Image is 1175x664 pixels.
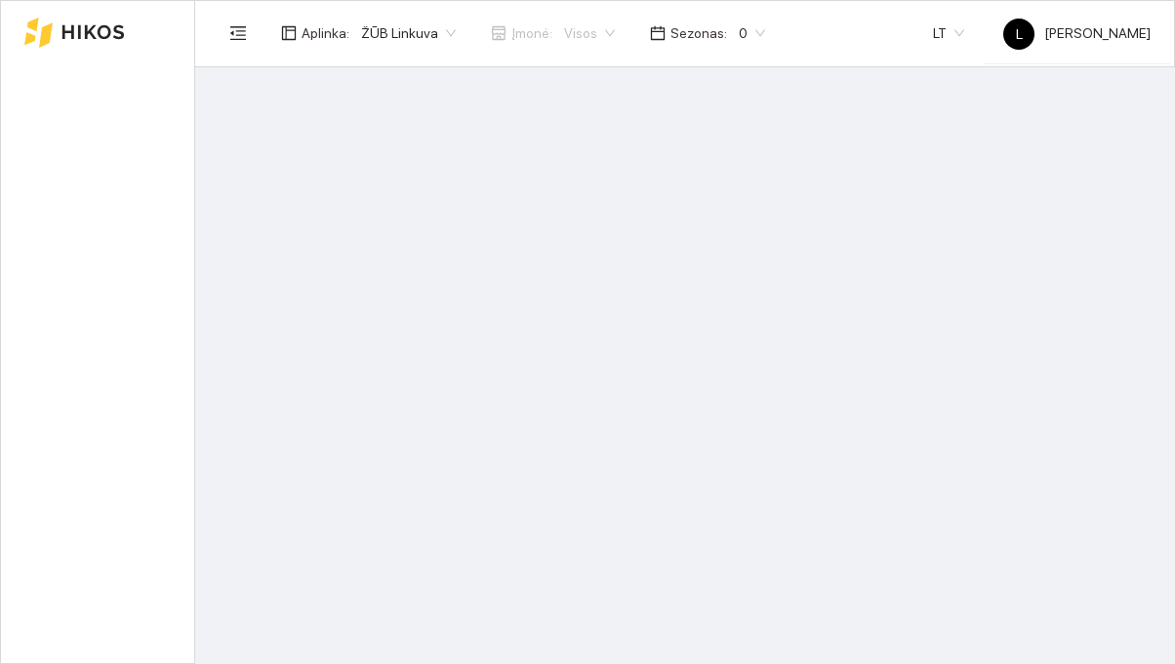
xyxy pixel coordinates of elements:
span: 0 [739,19,765,48]
button: menu-fold [219,14,258,53]
span: layout [281,25,297,41]
span: ŽŪB Linkuva [361,19,456,48]
span: Sezonas : [670,22,727,44]
span: LT [933,19,964,48]
span: L [1016,19,1023,50]
span: Įmonė : [511,22,552,44]
span: [PERSON_NAME] [1003,25,1151,41]
span: Aplinka : [302,22,349,44]
span: menu-fold [229,24,247,42]
span: shop [491,25,506,41]
span: Visos [564,19,615,48]
span: calendar [650,25,666,41]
